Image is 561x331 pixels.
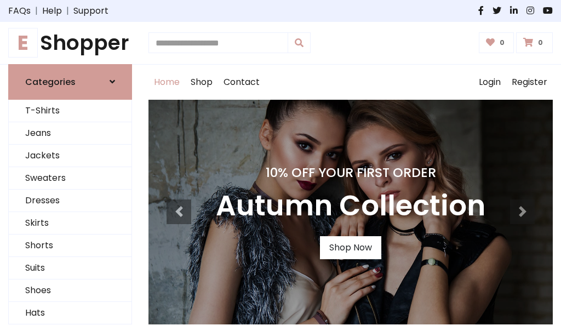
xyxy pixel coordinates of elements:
[216,189,485,223] h3: Autumn Collection
[73,4,108,18] a: Support
[9,100,131,122] a: T-Shirts
[9,190,131,212] a: Dresses
[9,302,131,324] a: Hats
[185,65,218,100] a: Shop
[25,77,76,87] h6: Categories
[9,167,131,190] a: Sweaters
[497,38,507,48] span: 0
[8,28,38,58] span: E
[8,4,31,18] a: FAQs
[9,145,131,167] a: Jackets
[42,4,62,18] a: Help
[8,31,132,55] h1: Shopper
[218,65,265,100] a: Contact
[31,4,42,18] span: |
[535,38,546,48] span: 0
[9,279,131,302] a: Shoes
[9,235,131,257] a: Shorts
[473,65,506,100] a: Login
[216,165,485,180] h4: 10% Off Your First Order
[516,32,553,53] a: 0
[9,257,131,279] a: Suits
[148,65,185,100] a: Home
[479,32,514,53] a: 0
[9,212,131,235] a: Skirts
[320,236,381,259] a: Shop Now
[62,4,73,18] span: |
[506,65,553,100] a: Register
[8,64,132,100] a: Categories
[8,31,132,55] a: EShopper
[9,122,131,145] a: Jeans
